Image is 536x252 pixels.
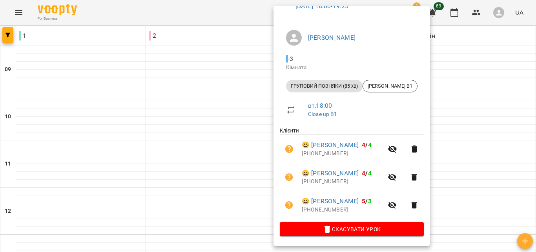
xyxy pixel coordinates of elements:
p: [PHONE_NUMBER] [302,206,383,214]
a: 😀 [PERSON_NAME] [302,197,359,206]
a: Close up B1 [308,111,337,117]
span: - 3 [286,55,295,63]
p: [PHONE_NUMBER] [302,150,383,158]
span: 4 [362,169,365,177]
a: 😀 [PERSON_NAME] [302,140,359,150]
b: / [362,169,371,177]
div: [PERSON_NAME] В1 [363,80,417,92]
a: вт , 18:00 [308,102,332,109]
a: [DATE] 18:00-19:25 [295,2,349,10]
ul: Клієнти [280,127,424,222]
span: 4 [362,141,365,149]
button: Скасувати Урок [280,222,424,236]
a: 😀 [PERSON_NAME] [302,169,359,178]
span: 4 [368,141,372,149]
span: Скасувати Урок [286,224,417,234]
b: / [362,197,371,205]
button: Візит ще не сплачено. Додати оплату? [280,168,299,187]
b: / [362,141,371,149]
a: [PERSON_NAME] [308,34,356,41]
span: 5 [362,197,365,205]
span: 4 [368,169,372,177]
span: ГРУПОВИЙ ПОЗНЯКИ (85 хв) [286,83,363,90]
p: [PHONE_NUMBER] [302,178,383,186]
button: Візит ще не сплачено. Додати оплату? [280,196,299,215]
span: [PERSON_NAME] В1 [363,83,417,90]
span: 3 [368,197,372,205]
button: Візит ще не сплачено. Додати оплату? [280,140,299,158]
p: Кімната [286,64,417,72]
